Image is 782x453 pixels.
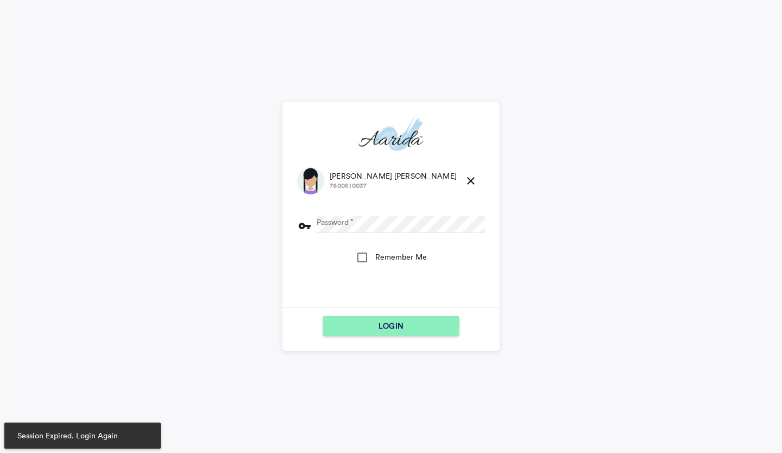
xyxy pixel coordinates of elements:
button: close [460,170,482,192]
img: aarida-optimized.png [358,115,423,155]
button: LOGIN [323,316,459,336]
md-icon: vpn_key [298,219,311,232]
span: 7600510037 [330,181,457,191]
span: LOGIN [379,316,403,336]
div: Remember Me [375,251,427,262]
span: Session Expired. Login Again [13,430,152,441]
img: default.png [297,167,324,194]
span: [PERSON_NAME] [PERSON_NAME] [330,171,457,181]
md-checkbox: Remember Me [356,246,427,272]
md-icon: close [464,174,477,187]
